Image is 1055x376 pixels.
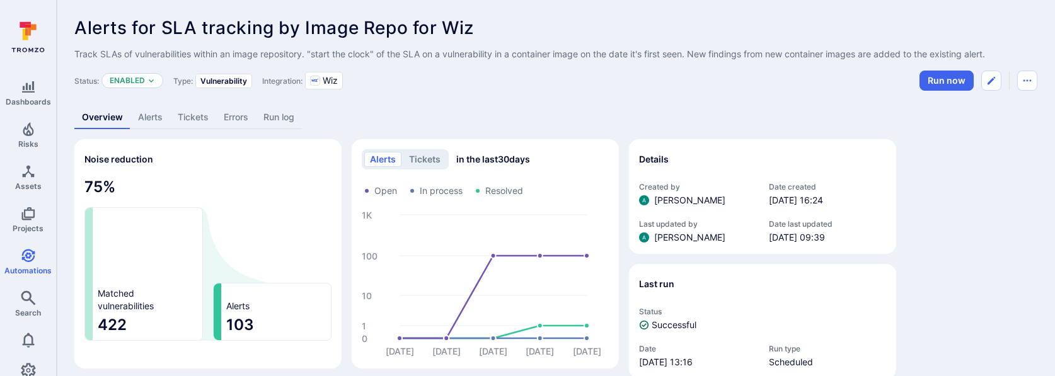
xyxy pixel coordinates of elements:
div: Arjan Dehar [639,195,649,205]
span: Dashboards [6,97,51,106]
div: Arjan Dehar [639,232,649,242]
span: Last updated by [639,219,756,229]
span: [DATE] 13:16 [639,356,756,368]
span: Integration: [262,76,303,86]
a: Overview [74,106,130,129]
span: in the last 30 days [456,153,530,166]
button: Edit automation [981,71,1001,91]
span: Created by [639,182,756,191]
span: Type: [173,76,193,86]
text: 1 [362,320,366,331]
span: Alerts [226,300,250,312]
span: Successful [652,319,696,331]
text: [DATE] [526,346,554,356]
span: Date last updated [769,219,886,229]
span: Assets [15,181,42,191]
img: ACg8ocLSa5mPYBaXNx3eFu_EmspyJX0laNWN7cXOFirfQ7srZveEpg=s96-c [639,232,649,242]
button: Enabled [110,76,145,86]
span: Search [15,308,41,317]
span: 75 % [84,177,331,197]
div: Automation tabs [74,106,1037,129]
img: ACg8ocLSa5mPYBaXNx3eFu_EmspyJX0laNWN7cXOFirfQ7srZveEpg=s96-c [639,195,649,205]
a: Alerts [130,106,170,129]
span: 103 [226,315,326,335]
span: Edit description [74,48,1037,60]
span: [DATE] 09:39 [769,231,886,244]
text: [DATE] [386,346,414,356]
span: Date created [769,182,886,191]
span: In process [420,185,463,197]
section: Details widget [629,139,896,254]
text: 100 [362,250,378,261]
span: Alerts for SLA tracking by Image Repo for Wiz [74,17,474,38]
button: Expand dropdown [147,77,155,84]
span: Run type [769,344,886,353]
span: [PERSON_NAME] [654,194,725,207]
div: Alerts/Tickets trend [352,139,619,368]
h2: Last run [639,278,674,290]
text: [DATE] [432,346,461,356]
a: Run log [256,106,302,129]
span: Date [639,344,756,353]
span: Wiz [323,74,338,87]
text: [DATE] [573,346,601,356]
button: Run automation [920,71,974,91]
span: Resolved [485,185,523,197]
button: Automation menu [1017,71,1037,91]
span: Scheduled [769,356,886,368]
span: Matched vulnerabilities [98,287,154,312]
button: alerts [364,152,401,167]
h2: Details [639,153,669,166]
span: Noise reduction [84,154,153,164]
span: Status: [74,76,99,86]
span: Automations [4,266,52,275]
div: Vulnerability [195,74,252,88]
button: tickets [403,152,446,167]
text: 10 [362,290,372,300]
span: Projects [13,224,43,233]
a: Errors [216,106,256,129]
text: [DATE] [479,346,507,356]
span: [PERSON_NAME] [654,231,725,244]
a: Tickets [170,106,216,129]
span: Status [639,307,886,316]
text: 0 [362,333,367,343]
span: [DATE] 16:24 [769,194,886,207]
span: 422 [98,315,197,335]
span: Risks [18,139,38,149]
span: Open [374,185,397,197]
text: 1K [362,209,372,220]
